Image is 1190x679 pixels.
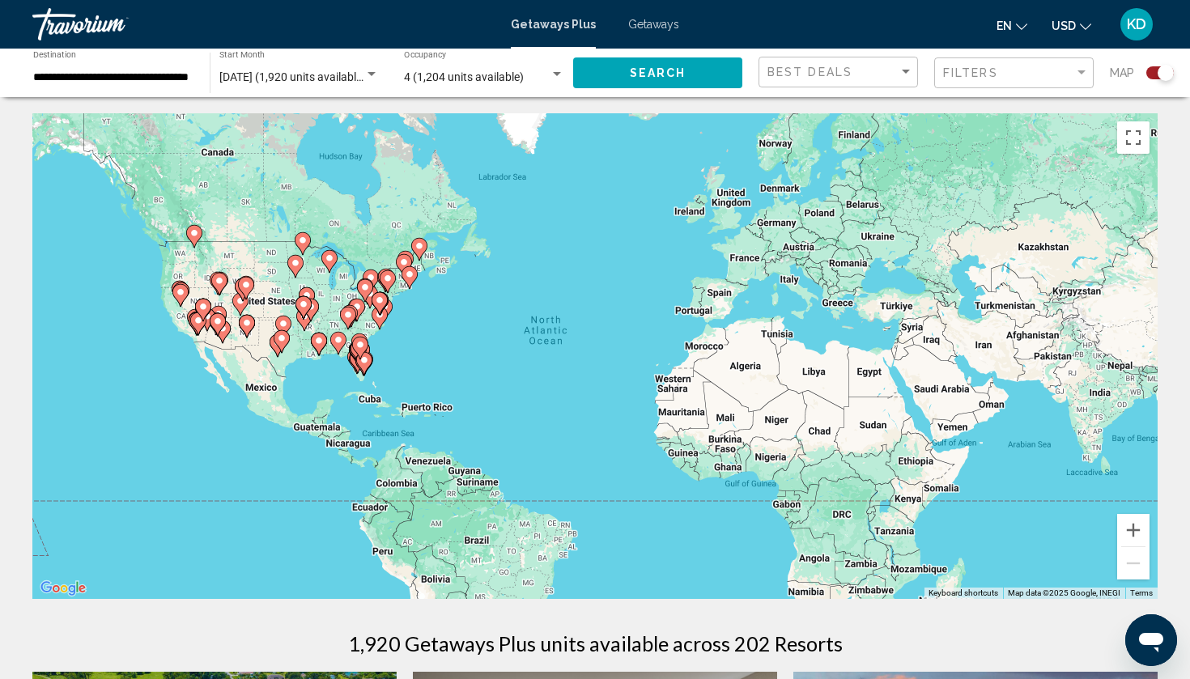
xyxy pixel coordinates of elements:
[404,70,524,83] span: 4 (1,204 units available)
[767,66,852,79] span: Best Deals
[1008,588,1120,597] span: Map data ©2025 Google, INEGI
[628,18,679,31] a: Getaways
[1052,14,1091,37] button: Change currency
[32,8,495,40] a: Travorium
[929,588,998,599] button: Keyboard shortcuts
[1127,16,1146,32] span: KD
[36,578,90,599] img: Google
[36,578,90,599] a: Open this area in Google Maps (opens a new window)
[1116,7,1158,41] button: User Menu
[997,14,1027,37] button: Change language
[1117,121,1150,154] button: Toggle fullscreen view
[630,67,686,80] span: Search
[348,631,843,656] h1: 1,920 Getaways Plus units available across 202 Resorts
[934,57,1094,90] button: Filter
[997,19,1012,32] span: en
[511,18,596,31] a: Getaways Plus
[767,66,913,79] mat-select: Sort by
[1117,547,1150,579] button: Zoom out
[1125,614,1177,666] iframe: Button to launch messaging window
[1052,19,1076,32] span: USD
[1117,514,1150,546] button: Zoom in
[573,57,742,87] button: Search
[1130,588,1153,597] a: Terms
[219,70,366,83] span: [DATE] (1,920 units available)
[1110,62,1134,84] span: Map
[943,66,998,79] span: Filters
